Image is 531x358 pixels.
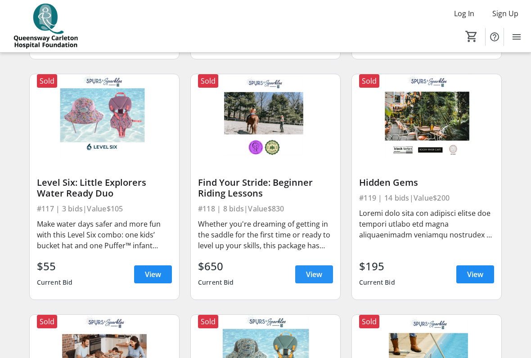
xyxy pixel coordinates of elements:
div: $195 [359,258,395,274]
button: Log In [447,6,481,21]
div: Sold [198,315,218,328]
div: Current Bid [359,274,395,291]
span: View [467,269,483,280]
div: #119 | 14 bids | Value $200 [359,192,494,204]
div: Current Bid [198,274,234,291]
div: Find Your Stride: Beginner Riding Lessons [198,177,333,199]
div: #117 | 3 bids | Value $105 [37,202,172,215]
span: View [306,269,322,280]
div: Sold [359,74,379,88]
img: Hidden Gems [352,74,501,158]
div: $650 [198,258,234,274]
img: Level Six: Little Explorers Water Ready Duo [30,74,179,158]
button: Menu [508,28,526,46]
img: QCH Foundation's Logo [5,4,85,49]
div: Make water days safer and more fun with this Level Six combo: one kids’ bucket hat and one Puffer... [37,219,172,251]
button: Cart [463,28,480,45]
div: Sold [37,315,57,328]
div: $55 [37,258,73,274]
span: View [145,269,161,280]
a: View [456,265,494,283]
div: Sold [359,315,379,328]
span: Sign Up [492,8,518,19]
a: View [295,265,333,283]
a: View [134,265,172,283]
div: Current Bid [37,274,73,291]
img: Find Your Stride: Beginner Riding Lessons [191,74,340,158]
div: Whether you're dreaming of getting in the saddle for the first time or ready to level up your ski... [198,219,333,251]
button: Help [486,28,504,46]
div: Sold [198,74,218,88]
div: Sold [37,74,57,88]
div: Hidden Gems [359,177,494,188]
div: #118 | 8 bids | Value $830 [198,202,333,215]
span: Log In [454,8,474,19]
div: Level Six: Little Explorers Water Ready Duo [37,177,172,199]
div: Loremi dolo sita con adipisci elitse doe tempori utlabo etd magna aliquaenimadm veniamqu nostrude... [359,208,494,240]
button: Sign Up [485,6,526,21]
